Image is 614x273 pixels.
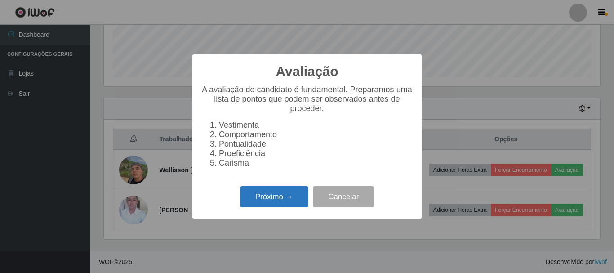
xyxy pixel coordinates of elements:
li: Comportamento [219,130,413,139]
li: Vestimenta [219,121,413,130]
li: Carisma [219,158,413,168]
h2: Avaliação [276,63,338,80]
button: Cancelar [313,186,374,207]
li: Pontualidade [219,139,413,149]
li: Proeficiência [219,149,413,158]
button: Próximo → [240,186,308,207]
p: A avaliação do candidato é fundamental. Preparamos uma lista de pontos que podem ser observados a... [201,85,413,113]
